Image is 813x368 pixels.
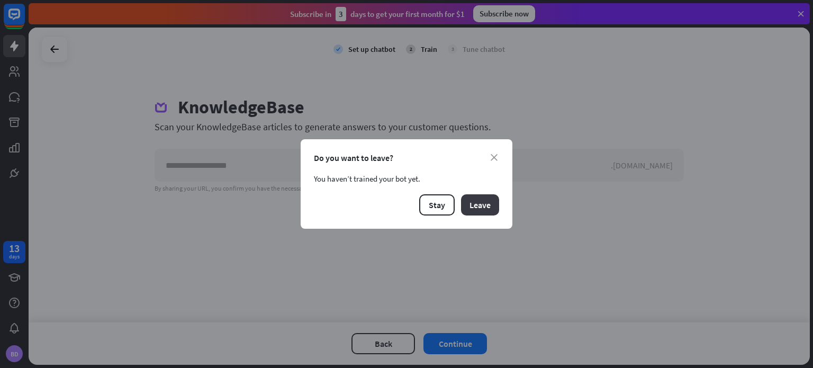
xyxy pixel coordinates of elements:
button: Leave [461,194,499,216]
button: Stay [419,194,455,216]
button: Open LiveChat chat widget [8,4,40,36]
i: close [491,154,498,161]
div: You haven’t trained your bot yet. [314,174,499,184]
div: Do you want to leave? [314,152,499,163]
